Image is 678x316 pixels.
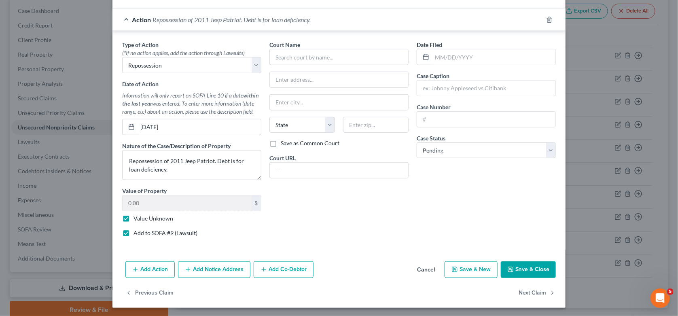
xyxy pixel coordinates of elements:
input: Enter address... [270,72,408,87]
label: Add to SOFA #9 (Lawsuit) [133,229,197,237]
input: -- [270,163,408,178]
label: Date of Action [122,80,159,88]
label: Date Filed [417,40,442,49]
label: Court URL [269,154,296,162]
input: MM/DD/YYYY [432,49,555,65]
div: Information will only report on SOFA Line 10 if a date was entered. To enter more information (da... [122,91,261,116]
span: Case Status [417,135,445,142]
div: $ [251,195,261,211]
input: Enter city... [270,95,408,110]
button: Add Action [125,261,175,278]
label: Case Caption [417,72,449,80]
input: MM/DD/YYYY [138,119,261,135]
iframe: Intercom live chat [650,288,670,308]
button: Next Claim [519,284,556,301]
input: Search court by name... [269,49,409,65]
span: Repossession of 2011 Jeep Patriot. Debt is for loan deficiency. [153,16,311,23]
input: Enter zip... [343,117,409,133]
label: Value Unknown [133,214,173,223]
span: Action [132,16,151,23]
button: Save & Close [501,261,556,278]
input: 0.00 [123,195,251,211]
span: 5 [667,288,674,295]
input: # [417,112,555,127]
label: Nature of the Case/Description of Property [122,142,231,150]
button: Add Notice Address [178,261,250,278]
div: (*If no action applies, add the action through Lawsuits) [122,49,261,57]
button: Cancel [411,262,441,278]
input: ex: Johnny Appleseed vs Citibank [417,81,555,96]
button: Save & New [445,261,498,278]
button: Add Co-Debtor [254,261,314,278]
button: Previous Claim [125,284,174,301]
label: Value of Property [122,187,167,195]
label: Case Number [417,103,451,111]
span: Type of Action [122,41,159,48]
label: Save as Common Court [281,139,339,147]
span: Court Name [269,41,300,48]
